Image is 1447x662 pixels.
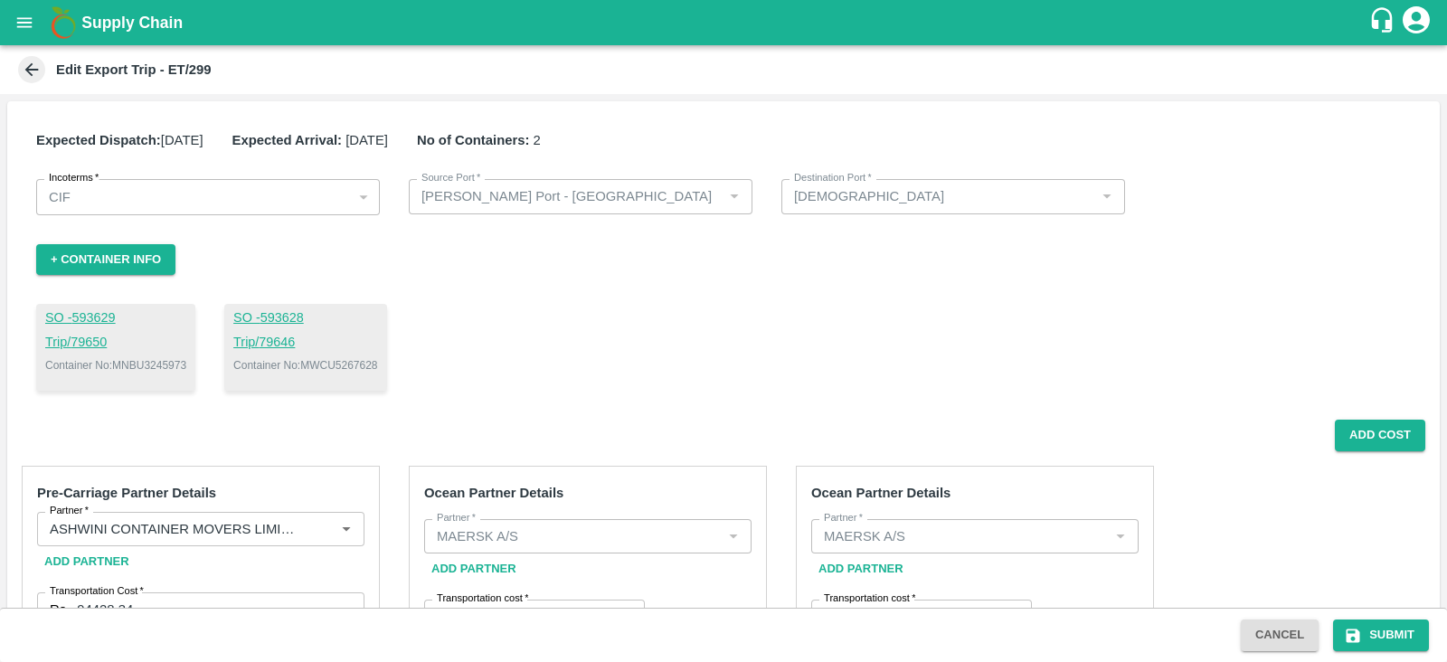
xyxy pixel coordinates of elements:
p: [DATE] [36,130,203,150]
b: Expected Arrival: [232,133,343,147]
button: open drawer [4,2,45,43]
a: Trip/79646 [233,333,377,353]
input: Select Destination port [787,184,1090,208]
strong: Pre-Carriage Partner Details [37,486,216,500]
b: Expected Dispatch: [36,133,161,147]
strong: Ocean Partner Details [424,486,563,500]
label: Partner [50,504,89,518]
button: + Container Info [36,244,175,276]
img: logo [45,5,81,41]
b: Supply Chain [81,14,183,32]
div: account of current user [1400,4,1433,42]
button: Open [335,517,358,541]
label: Partner [824,511,863,525]
p: Rs. [50,600,70,619]
input: Select Partner [430,525,716,548]
label: Incoterms [49,171,99,185]
button: Add Partner [811,553,911,585]
label: Destination Port [794,171,872,185]
button: Cancel [1241,619,1319,651]
button: Add Cost [1335,420,1425,451]
p: Rs [437,607,453,627]
a: Trip/79650 [45,333,186,353]
a: SO -593628 [233,308,377,328]
strong: Ocean Partner Details [811,486,950,500]
button: Submit [1333,619,1429,651]
input: Select Partner [43,517,306,541]
a: SO -593629 [45,308,186,328]
label: Transportation cost [437,591,528,606]
input: Select Partner [817,525,1103,548]
p: [DATE] [232,130,388,150]
label: Source Port [421,171,480,185]
b: Edit Export Trip - ET/299 [56,62,212,77]
a: Supply Chain [81,10,1368,35]
input: Select Source port [414,184,717,208]
p: Container No: MNBU3245973 [45,357,186,374]
label: Transportation Cost [50,584,144,599]
label: Transportation cost [824,591,915,606]
label: Partner [437,511,476,525]
button: Add Partner [424,553,524,585]
b: No of Containers: [417,133,530,147]
p: Container No: MWCU5267628 [233,357,377,374]
p: 2 [417,130,541,150]
p: CIF [49,187,71,207]
div: customer-support [1368,6,1400,39]
p: Rs [824,607,840,627]
button: Add Partner [37,546,137,578]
